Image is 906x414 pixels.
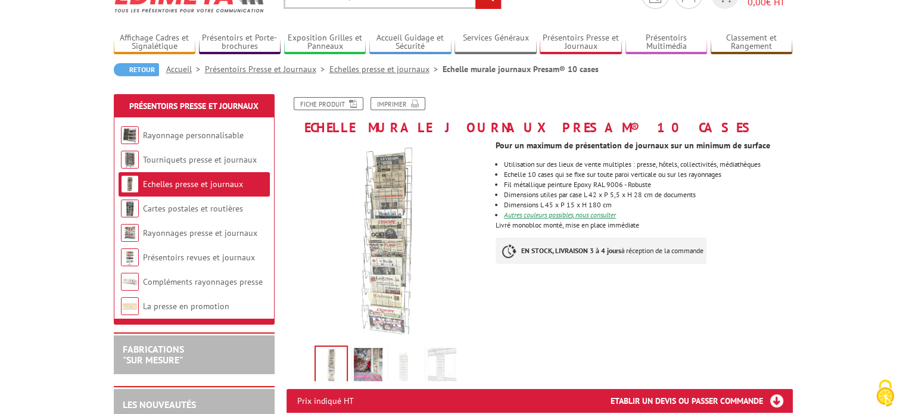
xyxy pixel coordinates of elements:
a: Présentoirs Presse et Journaux [205,64,329,74]
a: Echelles presse et journaux [143,179,243,189]
a: Services Généraux [454,33,537,52]
p: Prix indiqué HT [297,389,354,413]
li: Dimensions utiles par case L 42 x P 5,5 x H 28 cm de documents [504,191,792,198]
a: Présentoirs Presse et Journaux [540,33,622,52]
span: Livré monobloc monté, mise en place immédiate [496,220,639,229]
a: Rayonnage personnalisable [143,130,244,141]
a: Imprimer [371,97,425,110]
img: Tourniquets presse et journaux [121,151,139,169]
strong: Pour un maximum de présentation de journaux sur un minimum de surface [496,140,770,151]
li: Fil métallique peinture Epoxy RAL 9006 - Robuste [504,181,792,188]
li: Echelle 10 cases qui se fixe sur toute paroi verticale ou sur les rayonnages [504,171,792,178]
a: Exposition Grilles et Panneaux [284,33,366,52]
a: La presse en promotion [143,301,229,312]
a: Présentoirs et Porte-brochures [199,33,281,52]
a: Retour [114,63,159,76]
h3: Etablir un devis ou passer commande [611,389,793,413]
li: Dimensions L 45 x P 15 x H 180 cm [504,201,792,208]
img: Rayonnage personnalisable [121,126,139,144]
img: Cartes postales et routières [121,200,139,217]
a: Présentoirs Multimédia [625,33,708,52]
a: Accueil Guidage et Sécurité [369,33,452,52]
a: Accueil [166,64,205,74]
strong: EN STOCK, LIVRAISON 3 à 4 jours [521,246,621,255]
img: echelle_presse_murale_presam_10_cases_presentation_journaux_vide_427.jpg [391,348,419,385]
img: Compléments rayonnages presse [121,273,139,291]
a: Classement et Rangement [711,33,793,52]
a: Fiche produit [294,97,363,110]
img: echelle_presse_murale_presam_10_cases_mise_en_scene_427.jpg [354,348,382,385]
a: Echelles presse et journaux [329,64,443,74]
img: Echelles presse et journaux [121,175,139,193]
img: echelle_presse_murale_presam_10_cases_presentation_journaux_vide_plan_427.jpg [428,348,456,385]
img: Cookies (fenêtre modale) [870,378,900,408]
em: Autres couleurs possibles, nous consulter [504,210,616,219]
img: echelle_presse_murale_presam_10_cases_presentation_journaux_427.jpg [287,141,487,341]
a: Compléments rayonnages presse [143,276,263,287]
a: Cartes postales et routières [143,203,243,214]
a: Présentoirs revues et journaux [143,252,255,263]
li: Echelle murale journaux Presam® 10 cases [443,63,599,75]
img: Rayonnages presse et journaux [121,224,139,242]
img: La presse en promotion [121,297,139,315]
img: echelle_presse_murale_presam_10_cases_presentation_journaux_427.jpg [316,347,347,384]
a: Tourniquets presse et journaux [143,154,257,165]
li: Utilisation sur des lieux de vente multiples : presse, hôtels, collectivités, médiathèques [504,161,792,168]
p: à réception de la commande [496,238,706,264]
a: FABRICATIONS"Sur Mesure" [123,343,184,366]
a: Rayonnages presse et journaux [143,228,257,238]
a: LES NOUVEAUTÉS [123,399,196,410]
a: Présentoirs Presse et Journaux [129,101,259,111]
img: Présentoirs revues et journaux [121,248,139,266]
a: Affichage Cadres et Signalétique [114,33,196,52]
button: Cookies (fenêtre modale) [864,373,906,414]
